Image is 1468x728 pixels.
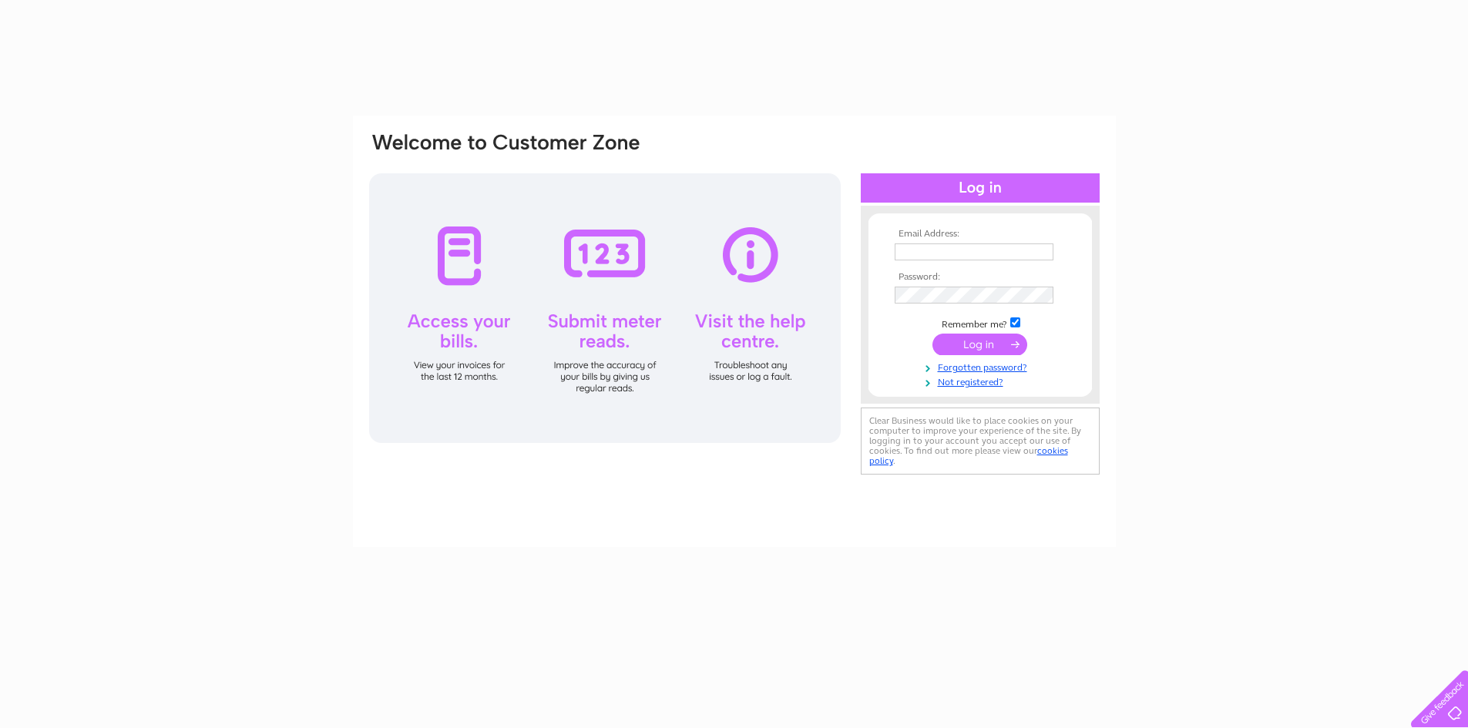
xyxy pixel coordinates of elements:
[869,445,1068,466] a: cookies policy
[932,334,1027,355] input: Submit
[861,408,1100,475] div: Clear Business would like to place cookies on your computer to improve your experience of the sit...
[891,272,1070,283] th: Password:
[895,374,1070,388] a: Not registered?
[891,315,1070,330] td: Remember me?
[895,359,1070,374] a: Forgotten password?
[891,229,1070,240] th: Email Address:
